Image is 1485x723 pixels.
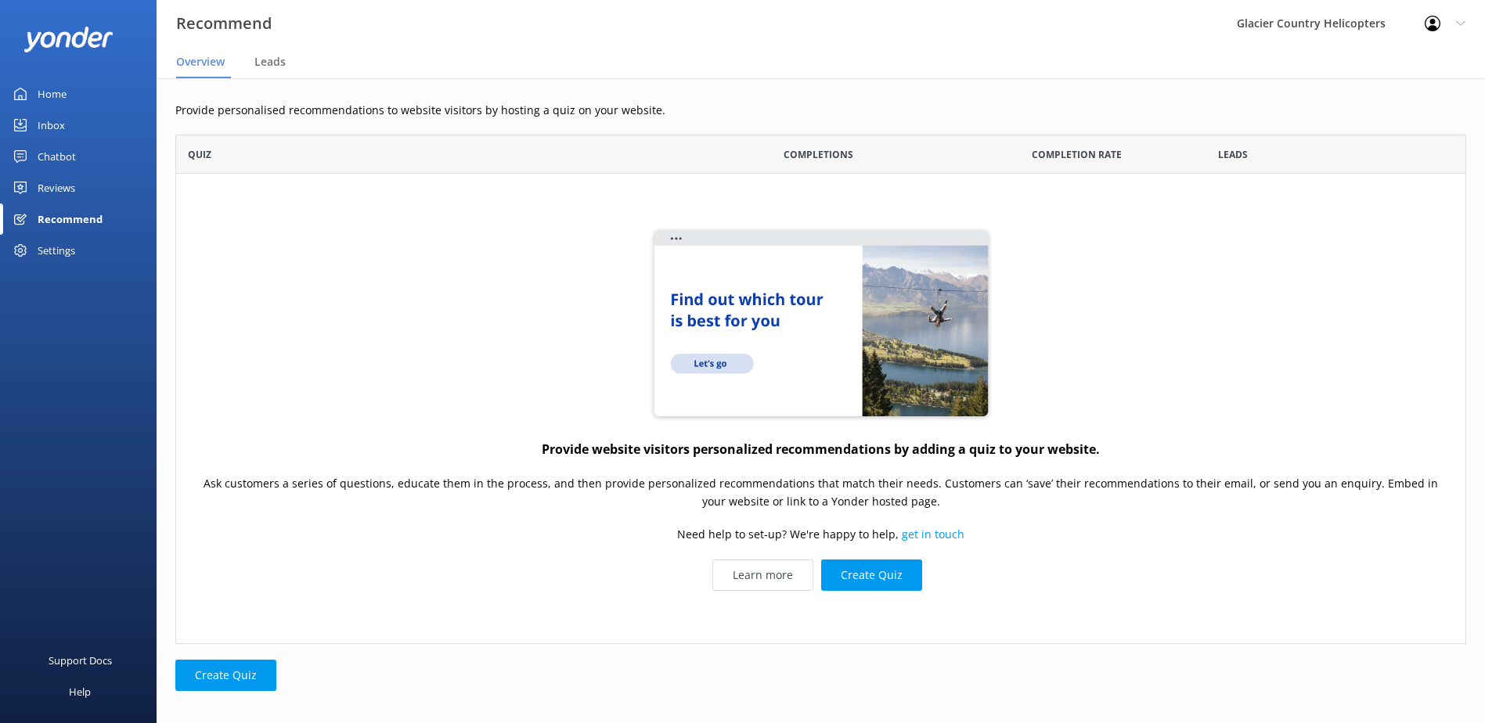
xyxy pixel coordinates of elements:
[1032,147,1122,162] span: Completion Rate
[821,559,922,591] button: Create Quiz
[176,11,272,36] h3: Recommend
[677,527,964,544] p: Need help to set-up? We're happy to help,
[784,147,853,162] span: Completions
[38,110,65,141] div: Inbox
[38,141,76,172] div: Chatbot
[254,54,286,70] span: Leads
[175,660,276,691] button: Create Quiz
[175,174,1466,643] div: grid
[23,27,114,52] img: yonder-white-logo.png
[1218,147,1248,162] span: Leads
[38,203,103,235] div: Recommend
[192,476,1450,511] p: Ask customers a series of questions, educate them in the process, and then provide personalized r...
[188,147,211,162] span: Quiz
[175,102,1466,119] p: Provide personalised recommendations to website visitors by hosting a quiz on your website.
[712,559,813,591] a: Learn more
[649,227,993,423] img: quiz-website...
[38,78,67,110] div: Home
[902,527,964,542] a: get in touch
[38,172,75,203] div: Reviews
[49,645,112,676] div: Support Docs
[176,54,225,70] span: Overview
[69,676,91,707] div: Help
[542,440,1100,460] h4: Provide website visitors personalized recommendations by adding a quiz to your website.
[38,235,75,266] div: Settings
